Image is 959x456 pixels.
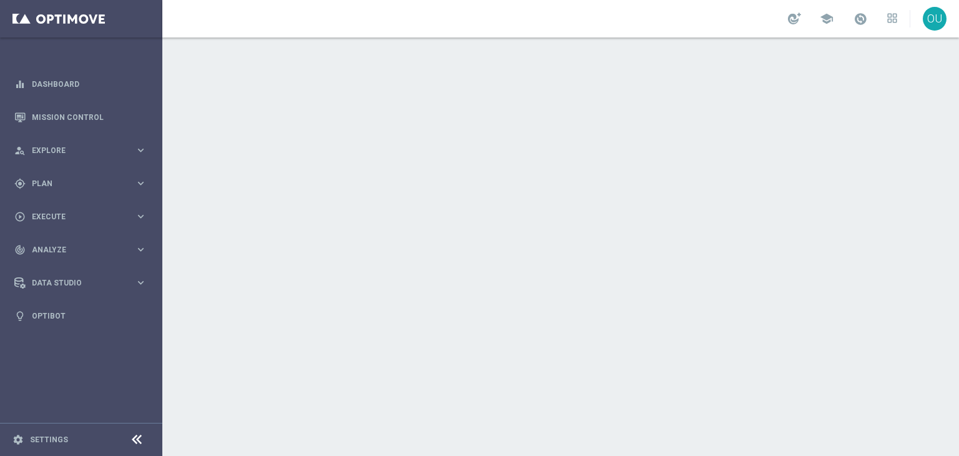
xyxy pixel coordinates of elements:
span: Analyze [32,246,135,254]
a: Dashboard [32,67,147,101]
div: Analyze [14,244,135,255]
i: gps_fixed [14,178,26,189]
span: Data Studio [32,279,135,287]
i: person_search [14,145,26,156]
div: Plan [14,178,135,189]
i: settings [12,434,24,445]
button: equalizer Dashboard [14,79,147,89]
i: keyboard_arrow_right [135,177,147,189]
div: Data Studio [14,277,135,289]
a: Mission Control [32,101,147,134]
button: track_changes Analyze keyboard_arrow_right [14,245,147,255]
button: Mission Control [14,112,147,122]
i: equalizer [14,79,26,90]
div: Dashboard [14,67,147,101]
button: play_circle_outline Execute keyboard_arrow_right [14,212,147,222]
i: track_changes [14,244,26,255]
div: OU [923,7,947,31]
div: Explore [14,145,135,156]
i: lightbulb [14,310,26,322]
button: person_search Explore keyboard_arrow_right [14,146,147,156]
button: Data Studio keyboard_arrow_right [14,278,147,288]
i: keyboard_arrow_right [135,277,147,289]
span: school [820,12,834,26]
a: Optibot [32,299,147,332]
button: lightbulb Optibot [14,311,147,321]
span: Explore [32,147,135,154]
div: Optibot [14,299,147,332]
i: play_circle_outline [14,211,26,222]
span: Plan [32,180,135,187]
div: Mission Control [14,101,147,134]
a: Settings [30,436,68,444]
span: Execute [32,213,135,221]
button: gps_fixed Plan keyboard_arrow_right [14,179,147,189]
i: keyboard_arrow_right [135,144,147,156]
i: keyboard_arrow_right [135,211,147,222]
i: keyboard_arrow_right [135,244,147,255]
div: Execute [14,211,135,222]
